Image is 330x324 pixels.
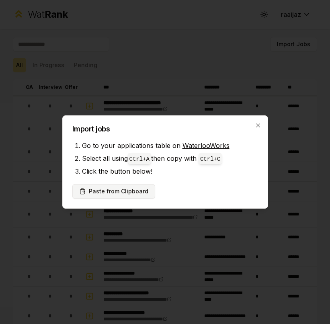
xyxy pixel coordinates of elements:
h2: Import jobs [72,125,258,133]
a: WaterlooWorks [182,141,230,150]
code: Ctrl+ C [200,156,220,162]
li: Click the button below! [82,165,258,178]
button: Paste from Clipboard [72,184,155,199]
li: Select all using then copy with [82,152,258,165]
li: Go to your applications table on [82,139,258,152]
code: Ctrl+ A [129,156,150,162]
